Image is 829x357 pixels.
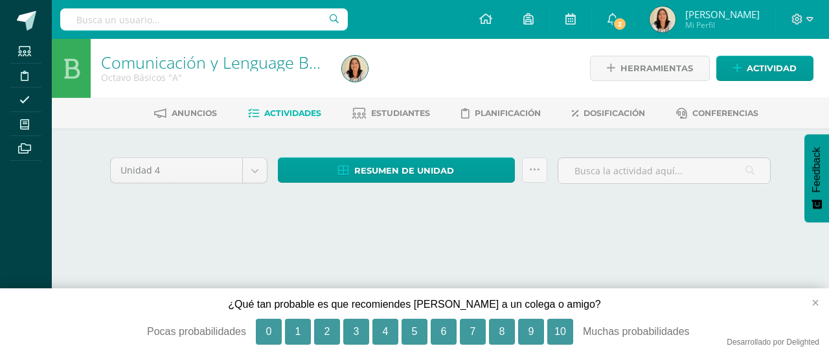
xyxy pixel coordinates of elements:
a: Comunicación y Lenguage Bas II [101,51,337,73]
a: Actividad [716,56,813,81]
span: Conferencias [692,108,758,118]
span: Actividades [264,108,321,118]
span: Herramientas [620,56,693,80]
a: Dosificación [572,103,645,124]
a: Anuncios [154,103,217,124]
button: Feedback - Mostrar encuesta [804,134,829,222]
a: Estudiantes [352,103,430,124]
span: Mi Perfil [685,19,760,30]
button: 6 [431,319,457,345]
a: Actividades [248,103,321,124]
img: 28c7fd677c0ff8ace5ab9a34417427e6.png [650,6,676,32]
button: 8 [489,319,515,345]
button: 7 [460,319,486,345]
span: [PERSON_NAME] [685,8,760,21]
img: 28c7fd677c0ff8ace5ab9a34417427e6.png [342,56,368,82]
a: Conferencias [676,103,758,124]
a: Herramientas [590,56,710,81]
h1: Comunicación y Lenguage Bas II [101,53,326,71]
button: 5 [402,319,427,345]
span: Unidad 4 [120,158,233,183]
div: Pocas probabilidades [84,319,246,345]
span: Feedback [811,147,823,192]
span: Resumen de unidad [354,159,454,183]
button: 4 [372,319,398,345]
span: Estudiantes [371,108,430,118]
span: Actividad [747,56,797,80]
a: Resumen de unidad [278,157,515,183]
span: Dosificación [584,108,645,118]
button: 0, Pocas probabilidades [256,319,282,345]
span: Anuncios [172,108,217,118]
button: 10, Muchas probabilidades [547,319,573,345]
span: Planificación [475,108,541,118]
input: Busca la actividad aquí... [558,158,770,183]
button: 9 [518,319,544,345]
a: Unidad 4 [111,158,267,183]
input: Busca un usuario... [60,8,348,30]
span: 2 [613,17,627,31]
div: Muchas probabilidades [583,319,745,345]
button: 1 [285,319,311,345]
button: 3 [343,319,369,345]
button: close survey [791,288,829,317]
a: Planificación [461,103,541,124]
div: Octavo Básicos 'A' [101,71,326,84]
button: 2 [314,319,340,345]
